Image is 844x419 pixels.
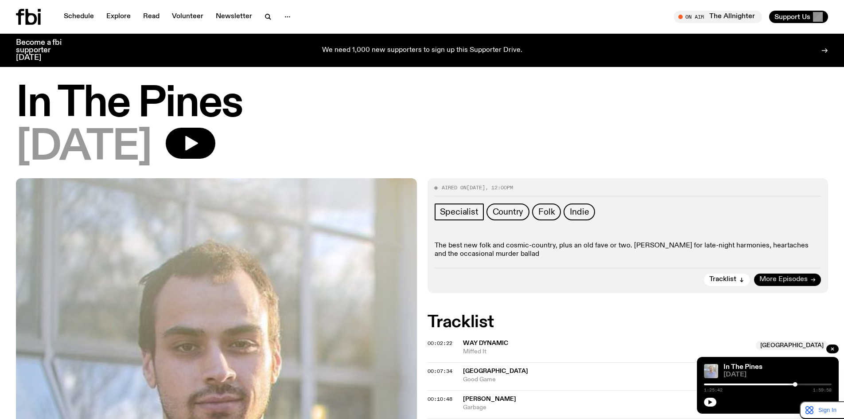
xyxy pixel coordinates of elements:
[428,397,452,402] button: 00:10:48
[769,11,828,23] button: Support Us
[704,388,723,392] span: 1:25:42
[167,11,209,23] a: Volunteer
[322,47,522,55] p: We need 1,000 new supporters to sign up this Supporter Drive.
[813,388,832,392] span: 1:59:58
[463,348,751,356] span: Miffed It
[759,276,808,283] span: More Episodes
[532,204,561,220] a: Folk
[463,376,828,384] span: Good Game
[463,403,828,412] span: Garbage
[486,204,530,220] a: Country
[428,396,452,403] span: 00:10:48
[16,128,152,168] span: [DATE]
[704,274,750,286] button: Tracklist
[709,276,736,283] span: Tracklist
[16,39,73,62] h3: Become a fbi supporter [DATE]
[774,13,810,21] span: Support Us
[210,11,257,23] a: Newsletter
[485,184,513,191] span: , 12:00pm
[58,11,99,23] a: Schedule
[435,204,484,220] a: Specialist
[435,242,821,258] p: The best new folk and cosmic-country, plus an old fave or two. [PERSON_NAME] for late-night harmo...
[463,340,508,346] span: Way Dynamic
[570,207,589,217] span: Indie
[564,204,595,220] a: Indie
[442,184,467,191] span: Aired on
[138,11,165,23] a: Read
[101,11,136,23] a: Explore
[463,396,516,402] span: [PERSON_NAME]
[493,207,524,217] span: Country
[538,207,555,217] span: Folk
[463,368,528,374] span: [GEOGRAPHIC_DATA]
[440,207,478,217] span: Specialist
[428,369,452,374] button: 00:07:34
[428,314,828,330] h2: Tracklist
[723,372,832,378] span: [DATE]
[756,341,828,350] span: [GEOGRAPHIC_DATA]
[723,364,762,371] a: In The Pines
[467,184,485,191] span: [DATE]
[16,84,828,124] h1: In The Pines
[428,341,452,346] button: 00:02:22
[754,274,821,286] a: More Episodes
[428,340,452,347] span: 00:02:22
[674,11,762,23] button: On AirThe Allnighter
[428,368,452,375] span: 00:07:34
